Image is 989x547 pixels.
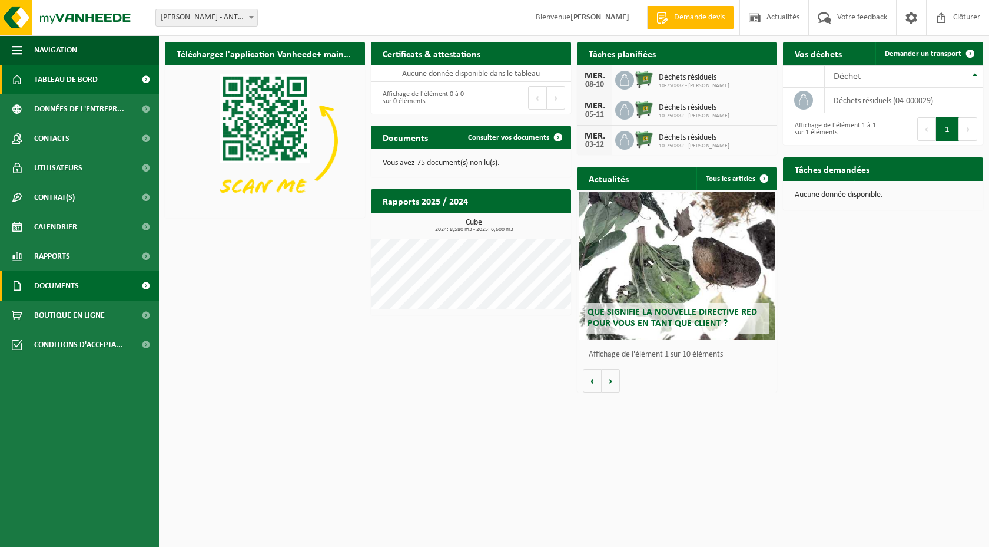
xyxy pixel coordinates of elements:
[588,308,757,328] span: Que signifie la nouvelle directive RED pour vous en tant que client ?
[34,242,70,271] span: Rapports
[468,134,549,141] span: Consulter vos documents
[34,330,123,360] span: Conditions d'accepta...
[156,9,257,26] span: LUC GILSOUL - ANTHEIT
[659,83,729,90] span: 10-750882 - [PERSON_NAME]
[579,192,775,340] a: Que signifie la nouvelle directive RED pour vous en tant que client ?
[577,42,668,65] h2: Tâches planifiées
[917,117,936,141] button: Previous
[377,219,571,233] h3: Cube
[959,117,977,141] button: Next
[659,73,729,83] span: Déchets résiduels
[165,65,365,216] img: Download de VHEPlus App
[469,212,570,236] a: Consulter les rapports
[459,126,570,149] a: Consulter vos documents
[885,50,961,58] span: Demander un transport
[634,129,654,149] img: WB-0660-HPE-GN-01
[371,126,440,149] h2: Documents
[570,13,629,22] strong: [PERSON_NAME]
[659,113,729,120] span: 10-750882 - [PERSON_NAME]
[34,301,105,330] span: Boutique en ligne
[783,157,881,180] h2: Tâches demandées
[377,227,571,233] span: 2024: 8,580 m3 - 2025: 6,600 m3
[602,369,620,393] button: Volgende
[583,111,606,119] div: 05-11
[583,101,606,111] div: MER.
[659,143,729,150] span: 10-750882 - [PERSON_NAME]
[789,116,877,142] div: Affichage de l'élément 1 à 1 sur 1 éléments
[583,141,606,149] div: 03-12
[371,189,480,212] h2: Rapports 2025 / 2024
[377,85,465,111] div: Affichage de l'élément 0 à 0 sur 0 éléments
[647,6,734,29] a: Demande devis
[583,131,606,141] div: MER.
[528,86,547,110] button: Previous
[371,42,492,65] h2: Certificats & attestations
[783,42,854,65] h2: Vos déchets
[583,71,606,81] div: MER.
[34,124,69,153] span: Contacts
[659,133,729,143] span: Déchets résiduels
[795,191,971,199] p: Aucune donnée disponible.
[34,183,75,212] span: Contrat(s)
[34,94,124,124] span: Données de l'entrepr...
[825,88,983,113] td: déchets résiduels (04-000029)
[34,212,77,242] span: Calendrier
[583,81,606,89] div: 08-10
[155,9,258,27] span: LUC GILSOUL - ANTHEIT
[634,69,654,89] img: WB-0660-HPE-GN-01
[634,99,654,119] img: WB-0660-HPE-GN-01
[547,86,565,110] button: Next
[659,103,729,113] span: Déchets résiduels
[936,117,959,141] button: 1
[589,351,771,359] p: Affichage de l'élément 1 sur 10 éléments
[696,167,776,190] a: Tous les articles
[34,65,98,94] span: Tableau de bord
[671,12,728,24] span: Demande devis
[834,72,861,81] span: Déchet
[34,153,82,183] span: Utilisateurs
[583,369,602,393] button: Vorige
[875,42,982,65] a: Demander un transport
[34,271,79,301] span: Documents
[34,35,77,65] span: Navigation
[165,42,365,65] h2: Téléchargez l'application Vanheede+ maintenant!
[371,65,571,82] td: Aucune donnée disponible dans le tableau
[383,159,559,167] p: Vous avez 75 document(s) non lu(s).
[577,167,640,190] h2: Actualités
